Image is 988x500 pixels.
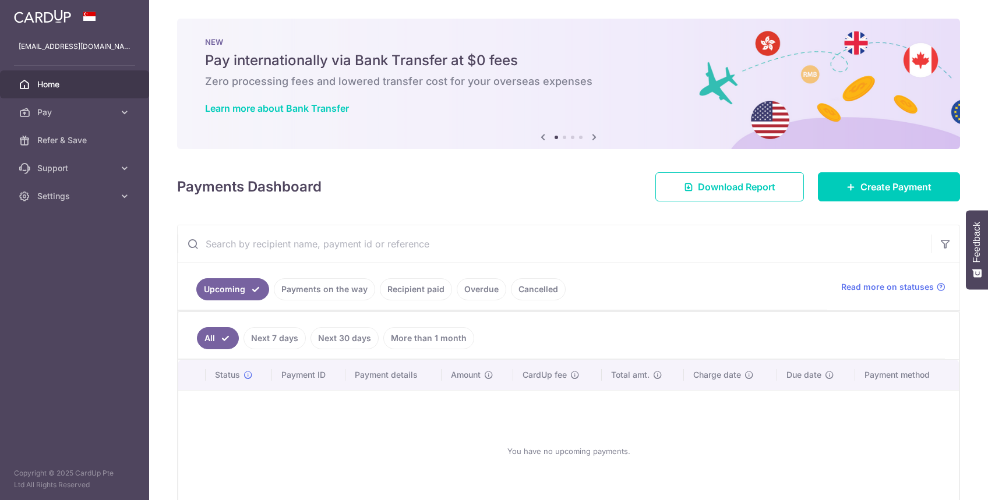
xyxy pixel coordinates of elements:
th: Payment ID [272,360,346,390]
a: Upcoming [196,278,269,300]
a: Learn more about Bank Transfer [205,102,349,114]
span: Status [215,369,240,381]
p: NEW [205,37,932,47]
span: Settings [37,190,114,202]
a: Read more on statuses [841,281,945,293]
a: Create Payment [818,172,960,201]
h4: Payments Dashboard [177,176,322,197]
span: Support [37,162,114,174]
h5: Pay internationally via Bank Transfer at $0 fees [205,51,932,70]
span: Feedback [972,222,982,263]
span: CardUp fee [523,369,567,381]
a: Next 30 days [310,327,379,349]
a: Download Report [655,172,804,201]
span: Download Report [698,180,775,194]
span: Charge date [693,369,741,381]
span: Total amt. [611,369,650,381]
span: Due date [786,369,821,381]
a: Next 7 days [244,327,306,349]
th: Payment details [345,360,441,390]
span: Create Payment [860,180,931,194]
a: Overdue [457,278,506,300]
h6: Zero processing fees and lowered transfer cost for your overseas expenses [205,75,932,88]
span: Refer & Save [37,134,114,146]
a: Cancelled [511,278,566,300]
span: Read more on statuses [841,281,934,293]
span: Home [37,79,114,90]
img: CardUp [14,9,71,23]
img: Bank transfer banner [177,19,960,149]
a: Recipient paid [380,278,452,300]
input: Search by recipient name, payment id or reference [178,225,931,263]
p: [EMAIL_ADDRESS][DOMAIN_NAME] [19,41,130,52]
a: All [197,327,239,349]
a: More than 1 month [383,327,474,349]
span: Pay [37,107,114,118]
th: Payment method [855,360,959,390]
a: Payments on the way [274,278,375,300]
button: Feedback - Show survey [966,210,988,289]
span: Amount [451,369,481,381]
